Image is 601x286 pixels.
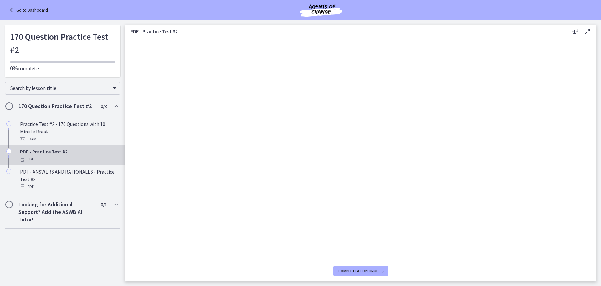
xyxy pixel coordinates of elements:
[338,268,378,273] span: Complete & continue
[20,120,118,143] div: Practice Test #2 - 170 Questions with 10 Minute Break
[20,155,118,163] div: PDF
[20,168,118,190] div: PDF - ANSWERS AND RATIONALES - Practice Test #2
[20,148,118,163] div: PDF - Practice Test #2
[130,28,558,35] h3: PDF - Practice Test #2
[101,102,107,110] span: 0 / 3
[10,65,115,72] p: complete
[20,183,118,190] div: PDF
[18,201,95,223] h2: Looking for Additional Support? Add the ASWB AI Tutor!
[18,102,95,110] h2: 170 Question Practice Test #2
[101,201,107,208] span: 0 / 1
[8,6,48,14] a: Go to Dashboard
[10,85,110,91] span: Search by lesson title
[20,135,118,143] div: Exam
[283,3,358,18] img: Agents of Change
[10,30,115,56] h1: 170 Question Practice Test #2
[5,82,120,95] div: Search by lesson title
[333,266,388,276] button: Complete & continue
[10,65,18,72] span: 0%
